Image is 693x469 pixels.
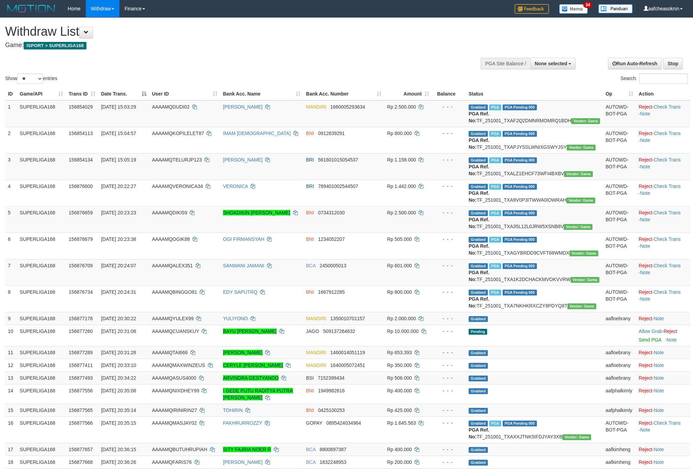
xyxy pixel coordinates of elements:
[98,88,149,100] th: Date Trans.: activate to sort column descending
[101,210,136,215] span: [DATE] 20:23:23
[435,362,463,369] div: - - -
[152,236,190,242] span: AAAAMQOGIK88
[603,312,636,325] td: aafloebrany
[5,384,17,404] td: 14
[489,290,501,295] span: Marked by aafsoycanthlai
[603,233,636,259] td: AUTOWD-BOT-PGA
[466,286,603,312] td: TF_251001_TXA7NKHKRXCZY8PDYQ8T
[469,111,489,123] b: PGA Ref. No:
[489,184,501,190] span: Marked by aafsengchandara
[69,210,93,215] span: 156876659
[640,217,650,222] a: Note
[306,236,314,242] span: BNI
[639,263,653,268] a: Reject
[636,206,690,233] td: · ·
[306,104,326,110] span: MANDIRI
[387,263,412,268] span: Rp 601.000
[639,459,653,465] a: Reject
[223,447,271,452] a: SITY FAJRIA NOER R
[152,289,197,295] span: AAAAMQBINGGO81
[603,371,636,384] td: aafloebrany
[69,362,93,368] span: 156877411
[223,104,262,110] a: [PERSON_NAME]
[69,263,93,268] span: 156876709
[101,328,136,334] span: [DATE] 20:31:08
[223,289,257,295] a: EDY SAPUTRQ
[466,88,603,100] th: Status
[220,88,303,100] th: Bank Acc. Name: activate to sort column ascending
[435,183,463,190] div: - - -
[101,236,136,242] span: [DATE] 20:23:38
[318,183,358,189] span: Copy 789401002544507 to clipboard
[636,346,690,359] td: ·
[603,100,636,127] td: AUTOWD-BOT-PGA
[5,359,17,371] td: 12
[636,312,690,325] td: ·
[306,362,326,368] span: MANDIRI
[318,236,345,242] span: Copy 1234052207 to clipboard
[636,233,690,259] td: · ·
[306,157,314,163] span: BRI
[583,2,592,8] span: 34
[654,350,664,355] a: Note
[636,384,690,404] td: ·
[435,236,463,243] div: - - -
[435,262,463,269] div: - - -
[5,3,57,14] img: MOTION_logo.png
[640,243,650,249] a: Note
[636,325,690,346] td: ·
[5,233,17,259] td: 6
[318,131,345,136] span: Copy 0912839291 to clipboard
[306,328,319,334] span: JAGO
[152,362,205,368] span: AAAAMQMAXWINZEUS
[469,243,489,256] b: PGA Ref. No:
[223,157,262,163] a: [PERSON_NAME]
[636,100,690,127] td: · ·
[387,131,412,136] span: Rp 800.000
[654,459,664,465] a: Note
[469,237,488,243] span: Grabbed
[535,61,567,66] span: None selected
[69,350,93,355] span: 156877289
[69,289,93,295] span: 156876734
[639,407,653,413] a: Reject
[530,58,576,69] button: None selected
[101,183,136,189] span: [DATE] 20:22:27
[318,289,345,295] span: Copy 1667912285 to clipboard
[320,263,346,268] span: Copy 2450005013 to clipboard
[223,210,290,215] a: SHOADIKIN [PERSON_NAME]
[5,42,455,49] h4: Game:
[5,180,17,206] td: 4
[152,316,193,321] span: AAAAMQYULEX99
[598,4,633,13] img: panduan.png
[435,315,463,322] div: - - -
[640,270,650,275] a: Note
[663,58,683,69] a: Stop
[639,447,653,452] a: Reject
[639,388,653,393] a: Reject
[571,118,600,124] span: Vendor URL: https://trx31.1velocity.biz
[17,384,66,404] td: SUPERLIGA168
[654,104,681,110] a: Check Trans
[101,362,136,368] span: [DATE] 20:33:10
[330,362,365,368] span: Copy 1640005072451 to clipboard
[481,58,530,69] div: PGA Site Balance /
[387,362,412,368] span: Rp 350.000
[489,157,501,163] span: Marked by aafsengchandara
[435,375,463,381] div: - - -
[223,420,262,426] a: FAKHRURROZZY
[5,153,17,180] td: 3
[639,236,653,242] a: Reject
[223,459,262,465] a: [PERSON_NAME]
[515,4,549,14] img: Feedback.jpg
[101,375,136,381] span: [DATE] 20:34:22
[639,328,663,334] span: ·
[559,4,588,14] img: Button%20Memo.svg
[654,407,664,413] a: Note
[489,237,501,243] span: Marked by aafsoycanthlai
[69,316,93,321] span: 156877178
[469,263,488,269] span: Grabbed
[469,217,489,229] b: PGA Ref. No:
[603,127,636,153] td: AUTOWD-BOT-PGA
[489,131,501,137] span: Marked by aafchhiseyha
